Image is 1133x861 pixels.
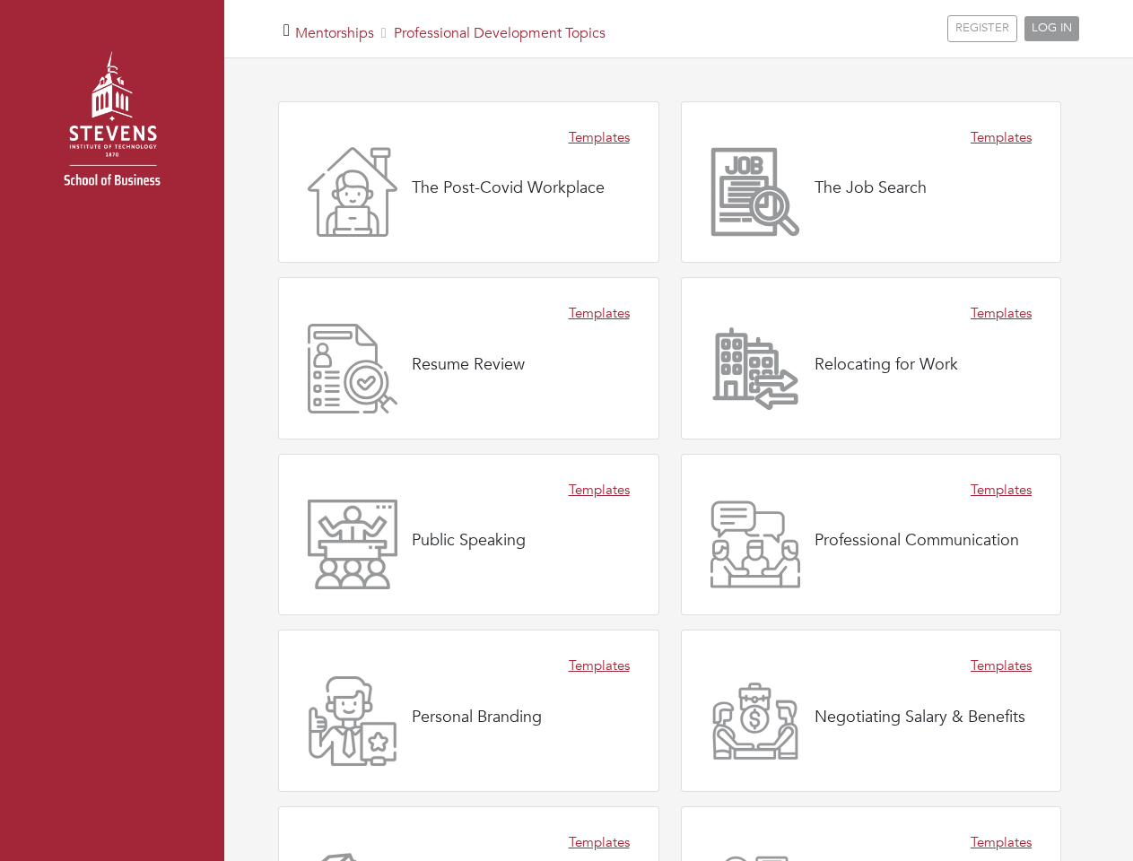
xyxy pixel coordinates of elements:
a: Templates [569,127,630,148]
h4: Personal Branding [412,708,542,727]
a: Templates [569,480,630,500]
a: Templates [569,656,630,676]
a: LOG IN [1024,16,1079,41]
h4: Professional Communication [815,531,1019,551]
h4: The Post-Covid Workplace [412,178,605,198]
a: Professional Development Topics [394,23,606,43]
h4: The Job Search [815,178,927,198]
a: REGISTER [947,15,1017,42]
h4: Negotiating Salary & Benefits [815,708,1025,727]
h4: Resume Review [412,355,525,375]
a: Templates [971,303,1032,324]
a: Templates [569,832,630,853]
h4: Public Speaking [412,531,526,551]
img: stevens_logo.png [18,31,206,220]
a: Templates [971,480,1032,500]
a: Mentorships [295,23,374,43]
a: Templates [971,656,1032,676]
a: Templates [971,127,1032,148]
h4: Relocating for Work [815,355,958,375]
a: Templates [569,303,630,324]
a: Templates [971,832,1032,853]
